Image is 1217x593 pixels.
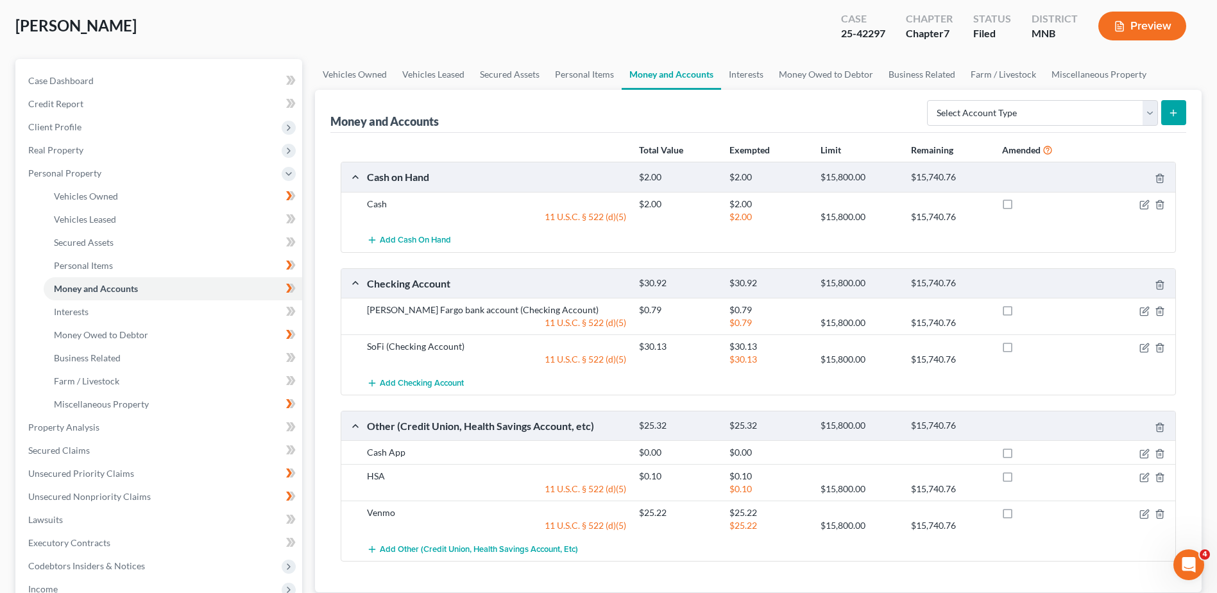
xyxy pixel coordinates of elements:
[361,277,633,290] div: Checking Account
[905,519,995,532] div: $15,740.76
[361,483,633,495] div: 11 U.S.C. § 522 (d)(5)
[633,304,723,316] div: $0.79
[729,144,770,155] strong: Exempted
[1032,26,1078,41] div: MNB
[723,483,813,495] div: $0.10
[905,483,995,495] div: $15,740.76
[1044,59,1154,90] a: Miscellaneous Property
[361,304,633,316] div: [PERSON_NAME] Fargo bank account (Checking Account)
[723,420,813,432] div: $25.32
[821,144,841,155] strong: Limit
[814,316,905,329] div: $15,800.00
[380,236,451,246] span: Add Cash on Hand
[28,491,151,502] span: Unsecured Nonpriority Claims
[54,237,114,248] span: Secured Assets
[44,254,302,277] a: Personal Items
[28,560,145,571] span: Codebtors Insiders & Notices
[723,340,813,353] div: $30.13
[723,470,813,483] div: $0.10
[814,353,905,366] div: $15,800.00
[973,12,1011,26] div: Status
[723,211,813,223] div: $2.00
[44,185,302,208] a: Vehicles Owned
[633,171,723,184] div: $2.00
[814,171,905,184] div: $15,800.00
[44,208,302,231] a: Vehicles Leased
[54,191,118,202] span: Vehicles Owned
[18,462,302,485] a: Unsecured Priority Claims
[622,59,721,90] a: Money and Accounts
[18,508,302,531] a: Lawsuits
[54,260,113,271] span: Personal Items
[633,470,723,483] div: $0.10
[905,420,995,432] div: $15,740.76
[723,277,813,289] div: $30.92
[44,277,302,300] a: Money and Accounts
[723,519,813,532] div: $25.22
[633,277,723,289] div: $30.92
[18,416,302,439] a: Property Analysis
[841,26,885,41] div: 25-42297
[18,485,302,508] a: Unsecured Nonpriority Claims
[841,12,885,26] div: Case
[472,59,547,90] a: Secured Assets
[395,59,472,90] a: Vehicles Leased
[905,316,995,329] div: $15,740.76
[814,211,905,223] div: $15,800.00
[28,75,94,86] span: Case Dashboard
[54,329,148,340] span: Money Owed to Debtor
[28,144,83,155] span: Real Property
[906,12,953,26] div: Chapter
[1032,12,1078,26] div: District
[911,144,953,155] strong: Remaining
[44,370,302,393] a: Farm / Livestock
[723,304,813,316] div: $0.79
[944,27,949,39] span: 7
[905,171,995,184] div: $15,740.76
[361,419,633,433] div: Other (Credit Union, Health Savings Account, etc)
[44,393,302,416] a: Miscellaneous Property
[1173,549,1204,580] iframe: Intercom live chat
[380,378,464,388] span: Add Checking Account
[814,483,905,495] div: $15,800.00
[633,340,723,353] div: $30.13
[1098,12,1186,40] button: Preview
[905,211,995,223] div: $15,740.76
[547,59,622,90] a: Personal Items
[367,228,451,252] button: Add Cash on Hand
[18,439,302,462] a: Secured Claims
[905,353,995,366] div: $15,740.76
[28,468,134,479] span: Unsecured Priority Claims
[28,445,90,456] span: Secured Claims
[44,347,302,370] a: Business Related
[361,211,633,223] div: 11 U.S.C. § 522 (d)(5)
[367,371,464,395] button: Add Checking Account
[881,59,963,90] a: Business Related
[361,446,633,459] div: Cash App
[633,506,723,519] div: $25.22
[723,198,813,211] div: $2.00
[367,537,578,561] button: Add Other (Credit Union, Health Savings Account, etc)
[361,353,633,366] div: 11 U.S.C. § 522 (d)(5)
[361,198,633,211] div: Cash
[814,420,905,432] div: $15,800.00
[723,353,813,366] div: $30.13
[361,506,633,519] div: Venmo
[633,420,723,432] div: $25.32
[723,171,813,184] div: $2.00
[361,470,633,483] div: HSA
[28,514,63,525] span: Lawsuits
[15,16,137,35] span: [PERSON_NAME]
[361,170,633,184] div: Cash on Hand
[963,59,1044,90] a: Farm / Livestock
[906,26,953,41] div: Chapter
[361,316,633,329] div: 11 U.S.C. § 522 (d)(5)
[44,323,302,347] a: Money Owed to Debtor
[315,59,395,90] a: Vehicles Owned
[44,231,302,254] a: Secured Assets
[1002,144,1041,155] strong: Amended
[723,446,813,459] div: $0.00
[44,300,302,323] a: Interests
[28,121,81,132] span: Client Profile
[814,519,905,532] div: $15,800.00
